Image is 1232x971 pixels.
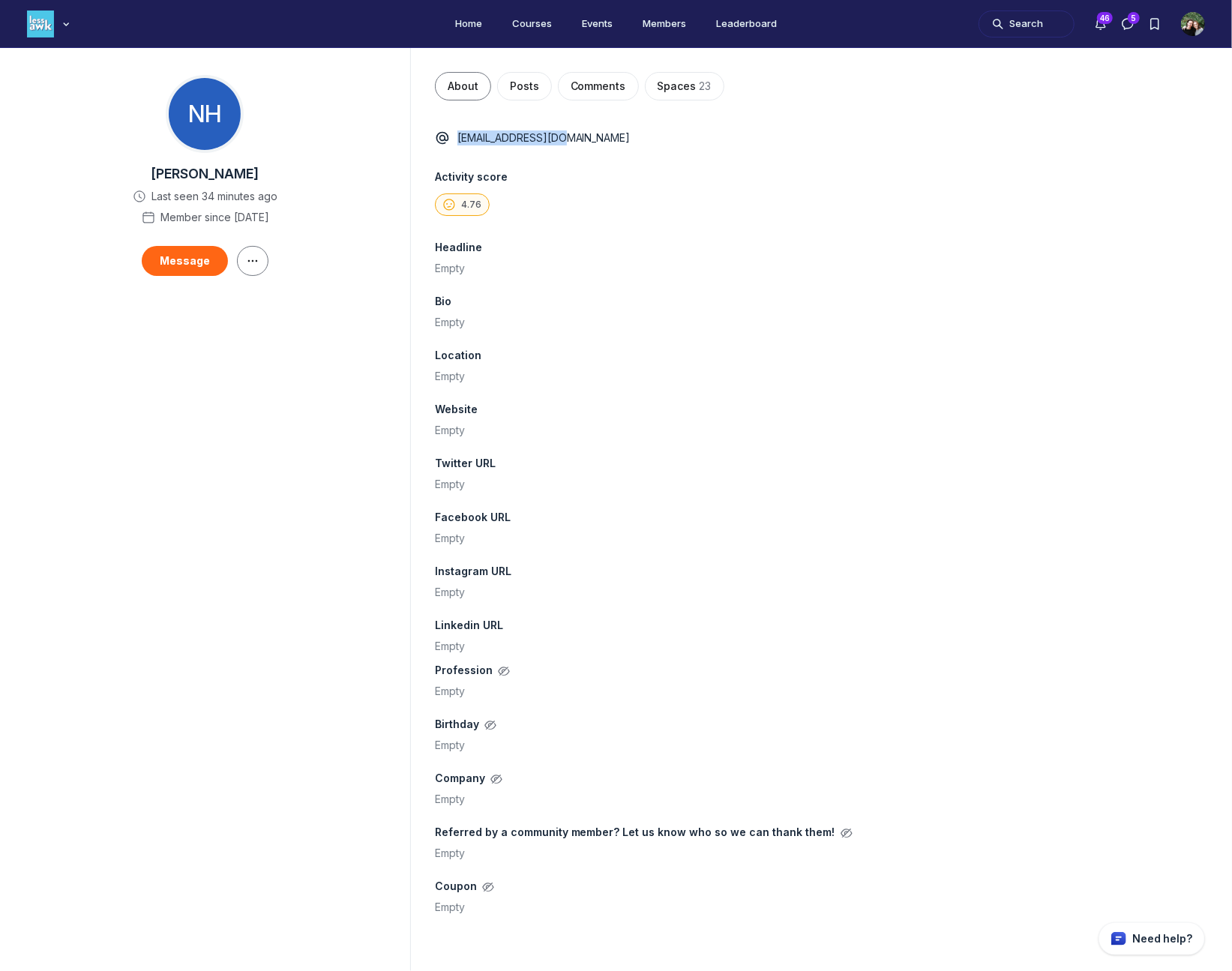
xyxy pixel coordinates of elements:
span: Empty [435,640,465,652]
span: Twitter URL [435,456,496,471]
span: Empty [435,793,465,805]
span: Profession [435,663,493,678]
span: Linkedin URL [435,618,503,633]
span: About [448,79,478,94]
button: Circle support widget [1099,922,1205,955]
img: Less Awkward Hub logo [27,10,54,37]
button: Posts [497,72,552,100]
button: Less Awkward Hub logo [27,9,73,39]
span: [PERSON_NAME] [151,165,259,183]
button: Message [142,246,228,276]
span: Coupon [435,879,477,894]
span: Bio [435,294,451,309]
button: Comments [558,72,639,100]
button: Direct messages [1114,10,1141,37]
span: Comments [571,79,626,94]
span: Empty [435,424,465,436]
button: Bookmarks [1141,10,1168,37]
span: Empty [435,739,465,751]
span: Empty [435,847,465,859]
span: Empty [435,685,465,697]
span: Facebook URL [435,510,511,525]
span: Posts [510,79,539,94]
span: Instagram URL [435,564,511,579]
span: Member since [DATE] [160,210,269,225]
button: About [435,72,491,100]
span: Empty [435,316,465,328]
span: 4.76 [461,199,481,211]
p: [EMAIL_ADDRESS][DOMAIN_NAME] [457,130,631,145]
span: Company [435,771,485,786]
span: Empty [435,262,465,274]
span: Spaces [658,79,697,94]
span: Referred by a community member? Let us know who so we can thank them! [435,825,835,840]
a: Leaderboard [704,11,789,37]
button: Spaces23 [645,72,724,100]
span: Birthday [435,717,479,732]
span: Last seen 34 minutes ago [151,189,277,204]
span: Website [435,402,478,417]
span: Empty [435,901,465,913]
span: Activity score [435,169,1208,184]
button: Search [979,10,1075,37]
span: Location [435,348,481,363]
a: Members [631,11,698,37]
span: Headline [435,240,482,255]
span: Empty [435,532,465,544]
a: Home [443,11,494,37]
span: 23 [700,79,712,94]
button: User menu options [1181,12,1205,36]
button: Notifications [1087,10,1114,37]
span: Empty [435,586,465,598]
span: Empty [435,478,465,490]
a: Courses [500,11,564,37]
p: Need help? [1132,931,1192,946]
span: Empty [435,370,465,382]
a: Events [570,11,625,37]
div: NH [169,78,241,150]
